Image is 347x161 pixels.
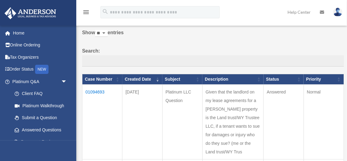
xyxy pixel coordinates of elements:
a: Client FAQ [9,88,73,100]
i: search [102,8,109,15]
th: Case Number: activate to sort column ascending [82,74,122,85]
i: menu [82,9,90,16]
select: Showentries [95,30,108,37]
img: Anderson Advisors Platinum Portal [3,7,58,19]
td: Answered [264,85,304,159]
td: Normal [304,85,344,159]
a: Answered Questions [9,124,70,136]
a: Submit a Question [9,112,73,124]
th: Status: activate to sort column ascending [264,74,304,85]
th: Description: activate to sort column ascending [202,74,264,85]
td: Platinum LLC Question [162,85,202,159]
a: Tax Organizers [4,51,76,63]
a: Order StatusNEW [4,63,76,76]
th: Created Date: activate to sort column ascending [122,74,162,85]
label: Search: [82,47,344,67]
td: Given that the landlord on my lease agreements for a [PERSON_NAME] property is the Land trust/WY ... [202,85,264,159]
img: User Pic [333,8,342,16]
a: Platinum Q&Aarrow_drop_down [4,75,73,88]
th: Priority: activate to sort column ascending [304,74,344,85]
a: Home [4,27,76,39]
td: 01094693 [82,85,122,159]
a: Platinum Walkthrough [9,100,73,112]
a: Document Review [9,136,73,148]
input: Search: [82,55,344,67]
a: menu [82,11,90,16]
a: Online Ordering [4,39,76,51]
span: arrow_drop_down [61,75,73,88]
td: [DATE] [122,85,162,159]
div: NEW [35,65,49,74]
label: Show entries [82,28,344,43]
th: Subject: activate to sort column ascending [162,74,202,85]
